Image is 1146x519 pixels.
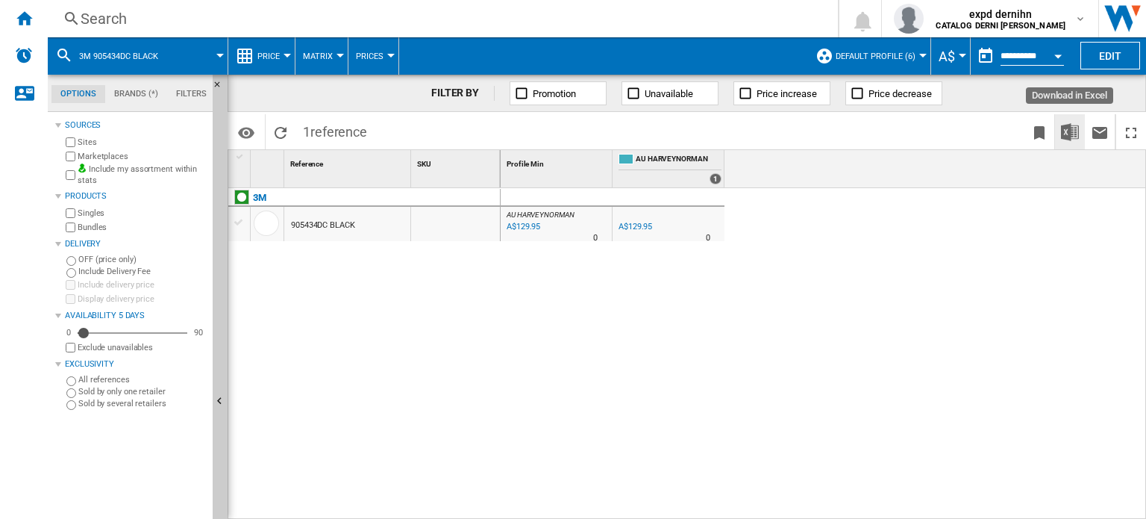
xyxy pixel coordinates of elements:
[356,37,391,75] button: Prices
[78,293,207,305] label: Display delivery price
[78,398,207,409] label: Sold by several retailers
[236,37,287,75] div: Price
[78,222,207,233] label: Bundles
[507,211,574,219] span: AU HARVEYNORMAN
[66,256,76,266] input: OFF (price only)
[66,166,75,184] input: Include my assortment within stats
[936,21,1065,31] b: CATALOG DERNI [PERSON_NAME]
[78,164,87,173] img: mysite-bg-18x18.png
[706,231,710,246] div: Delivery Time : 0 day
[78,208,207,219] label: Singles
[15,46,33,64] img: alerts-logo.svg
[287,150,410,173] div: Reference Sort None
[836,37,923,75] button: Default profile (6)
[78,374,207,385] label: All references
[1080,42,1140,69] button: Edit
[645,88,693,99] span: Unavailable
[971,41,1001,71] button: md-calendar
[66,268,76,278] input: Include Delivery Fee
[836,52,915,61] span: Default profile (6)
[504,150,612,173] div: Sort None
[78,326,187,341] md-slider: Availability
[190,327,207,338] div: 90
[291,208,355,243] div: 905434DC BLACK
[78,164,207,187] label: Include my assortment within stats
[66,223,75,232] input: Bundles
[310,124,367,140] span: reference
[356,52,383,61] span: Prices
[105,85,167,103] md-tab-item: Brands (*)
[733,81,830,105] button: Price increase
[1055,114,1085,149] button: Download in Excel
[936,7,1065,22] span: expd dernihn
[78,386,207,397] label: Sold by only one retailer
[417,160,431,168] span: SKU
[51,85,105,103] md-tab-item: Options
[78,151,207,162] label: Marketplaces
[593,231,598,246] div: Delivery Time : 0 day
[79,37,173,75] button: 3M 905434DC BLACK
[257,52,280,61] span: Price
[636,154,721,167] span: AU HARVEYNORMAN
[78,266,207,277] label: Include Delivery Fee
[78,254,207,265] label: OFF (price only)
[78,137,207,148] label: Sites
[65,358,207,370] div: Exclusivity
[66,152,75,161] input: Marketplaces
[1061,123,1079,141] img: excel-24x24.png
[65,190,207,202] div: Products
[815,37,923,75] div: Default profile (6)
[295,114,375,146] span: 1
[431,86,495,101] div: FILTER BY
[619,222,652,231] div: A$129.95
[616,150,724,187] div: AU HARVEYNORMAN 1 offers sold by AU HARVEYNORMAN
[504,220,540,234] div: Last updated : Monday, 11 August 2025 02:32
[303,37,340,75] button: Matrix
[65,119,207,131] div: Sources
[939,49,955,64] span: A$
[1116,114,1146,149] button: Maximize
[78,342,207,353] label: Exclude unavailables
[55,37,220,75] div: 3M 905434DC BLACK
[1045,40,1071,67] button: Open calendar
[533,88,576,99] span: Promotion
[1085,114,1115,149] button: Send this report by email
[710,173,721,184] div: 1 offers sold by AU HARVEYNORMAN
[257,37,287,75] button: Price
[81,8,799,29] div: Search
[616,220,652,234] div: A$129.95
[65,238,207,250] div: Delivery
[303,52,333,61] span: Matrix
[66,280,75,290] input: Include delivery price
[507,160,544,168] span: Profile Min
[868,88,932,99] span: Price decrease
[66,400,76,410] input: Sold by several retailers
[931,37,971,75] md-menu: Currency
[66,294,75,304] input: Display delivery price
[213,75,231,102] button: Hide
[939,37,962,75] button: A$
[266,114,295,149] button: Reload
[414,150,500,173] div: Sort None
[287,150,410,173] div: Sort None
[290,160,323,168] span: Reference
[231,119,261,146] button: Options
[66,208,75,218] input: Singles
[757,88,817,99] span: Price increase
[845,81,942,105] button: Price decrease
[66,137,75,147] input: Sites
[167,85,216,103] md-tab-item: Filters
[78,279,207,290] label: Include delivery price
[254,150,284,173] div: Sort None
[79,52,158,61] span: 3M 905434DC BLACK
[65,310,207,322] div: Availability 5 Days
[66,376,76,386] input: All references
[66,343,75,352] input: Display delivery price
[621,81,718,105] button: Unavailable
[894,4,924,34] img: profile.jpg
[510,81,607,105] button: Promotion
